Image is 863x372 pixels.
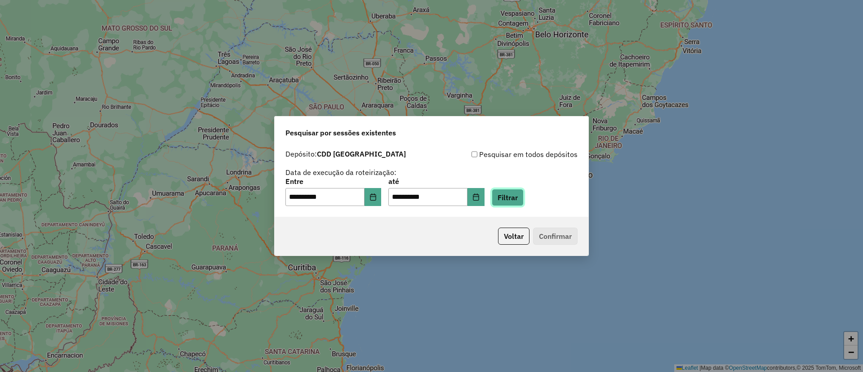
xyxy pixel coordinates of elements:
[388,176,484,187] label: até
[431,149,578,160] div: Pesquisar em todos depósitos
[285,148,406,159] label: Depósito:
[498,228,529,245] button: Voltar
[365,188,382,206] button: Choose Date
[492,189,524,206] button: Filtrar
[467,188,485,206] button: Choose Date
[317,149,406,158] strong: CDD [GEOGRAPHIC_DATA]
[285,176,381,187] label: Entre
[285,167,396,178] label: Data de execução da roteirização:
[285,127,396,138] span: Pesquisar por sessões existentes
